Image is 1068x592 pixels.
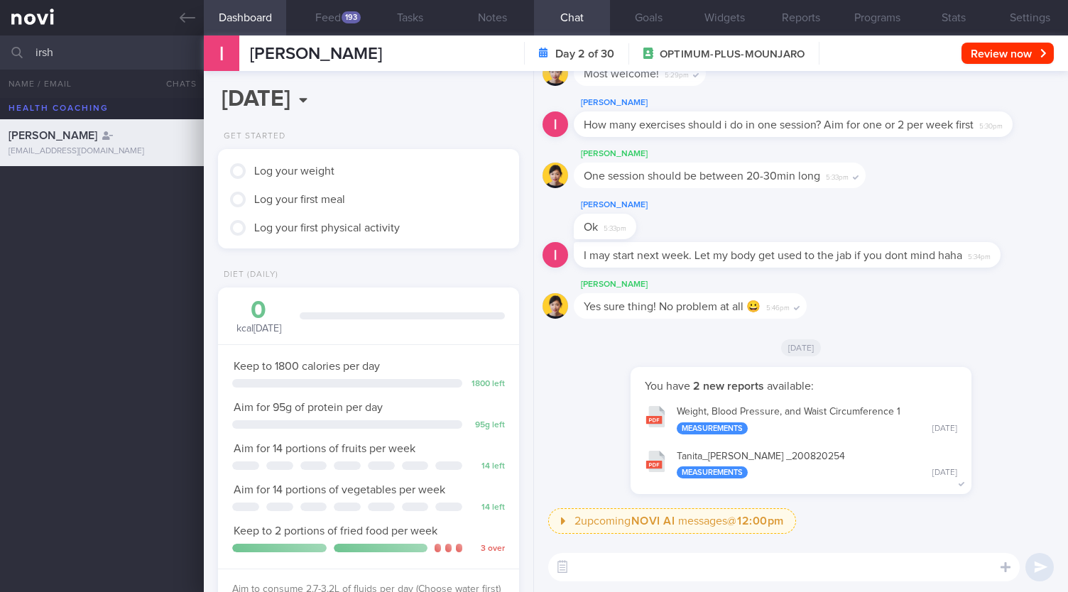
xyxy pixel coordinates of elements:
div: Measurements [677,422,748,434]
span: Keep to 1800 calories per day [234,361,380,372]
div: [PERSON_NAME] [574,94,1055,111]
div: kcal [DATE] [232,298,285,336]
span: Keep to 2 portions of fried food per week [234,525,437,537]
span: [PERSON_NAME] [250,45,382,62]
div: 14 left [469,461,505,472]
div: [PERSON_NAME] [574,276,849,293]
span: Ok [584,221,598,233]
div: Measurements [677,466,748,478]
p: You have available: [645,379,957,393]
button: Weight, Blood Pressure, and Waist Circumference 1 Measurements [DATE] [638,397,964,442]
span: [DATE] [781,339,822,356]
span: [PERSON_NAME] [9,130,97,141]
span: How many exercises should i do in one session? Aim for one or 2 per week first [584,119,974,131]
span: Aim for 14 portions of vegetables per week [234,484,445,495]
div: 95 g left [469,420,505,431]
div: 193 [342,11,361,23]
div: Diet (Daily) [218,270,278,280]
strong: NOVI AI [631,515,675,527]
span: 5:34pm [968,248,991,262]
span: Yes sure thing! No problem at all 😀 [584,301,761,312]
div: 1800 left [469,379,505,390]
span: I may start next week. Let my body get used to the jab if you dont mind haha [584,250,962,261]
button: 2upcomingNOVI AI messages@12:00pm [548,508,796,534]
span: One session should be between 20-30min long [584,170,820,182]
div: [DATE] [932,424,957,434]
button: Chats [147,70,204,98]
div: Weight, Blood Pressure, and Waist Circumference 1 [677,406,957,434]
div: [PERSON_NAME] [574,146,908,163]
strong: 12:00pm [737,515,784,527]
span: Aim for 14 portions of fruits per week [234,443,415,454]
span: OPTIMUM-PLUS-MOUNJARO [660,48,805,62]
div: 0 [232,298,285,323]
div: [EMAIL_ADDRESS][DOMAIN_NAME] [9,146,195,157]
span: 5:33pm [826,169,849,182]
span: 5:30pm [979,118,1003,131]
div: Tanita_ [PERSON_NAME] _ 200820254 [677,451,957,479]
div: 3 over [469,544,505,554]
div: Get Started [218,131,285,142]
strong: Day 2 of 30 [555,47,614,61]
span: Aim for 95g of protein per day [234,402,383,413]
span: 5:46pm [766,300,790,313]
button: Tanita_[PERSON_NAME] _200820254 Measurements [DATE] [638,442,964,486]
span: Most welcome! [584,68,659,80]
span: 5:29pm [665,67,689,80]
div: [DATE] [932,468,957,478]
strong: 2 new reports [690,380,767,392]
span: 5:33pm [604,220,626,234]
div: [PERSON_NAME] [574,197,679,214]
div: 14 left [469,503,505,513]
button: Review now [961,43,1054,64]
